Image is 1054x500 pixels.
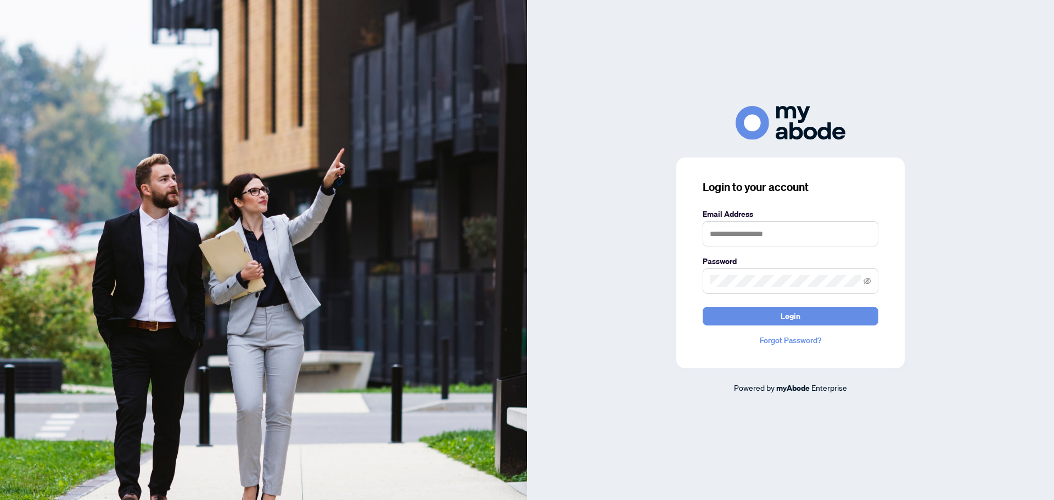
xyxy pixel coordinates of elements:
[703,208,878,220] label: Email Address
[811,383,847,392] span: Enterprise
[703,307,878,325] button: Login
[736,106,845,139] img: ma-logo
[734,383,775,392] span: Powered by
[703,179,878,195] h3: Login to your account
[776,382,810,394] a: myAbode
[864,277,871,285] span: eye-invisible
[703,334,878,346] a: Forgot Password?
[703,255,878,267] label: Password
[781,307,800,325] span: Login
